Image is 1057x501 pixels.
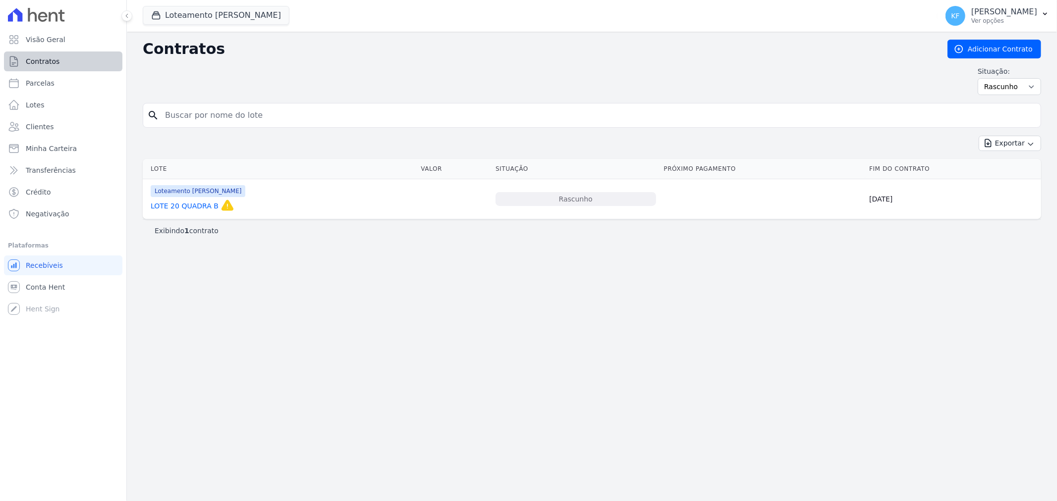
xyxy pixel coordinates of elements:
a: Parcelas [4,73,122,93]
span: Visão Geral [26,35,65,45]
span: Parcelas [26,78,55,88]
th: Lote [143,159,417,179]
a: Crédito [4,182,122,202]
a: Recebíveis [4,255,122,275]
span: Contratos [26,56,59,66]
a: LOTE 20 QUADRA B [151,201,219,211]
th: Próximo Pagamento [660,159,866,179]
button: Loteamento [PERSON_NAME] [143,6,289,25]
span: Minha Carteira [26,144,77,153]
a: Lotes [4,95,122,115]
span: Recebíveis [26,260,63,270]
button: Exportar [979,136,1041,151]
i: search [147,109,159,121]
span: Transferências [26,165,76,175]
input: Buscar por nome do lote [159,105,1037,125]
span: KF [951,12,959,19]
a: Transferências [4,160,122,180]
th: Situação [492,159,660,179]
p: Exibindo contrato [155,226,219,236]
label: Situação: [978,66,1041,76]
a: Clientes [4,117,122,137]
div: Rascunho [496,192,656,206]
span: Lotes [26,100,45,110]
a: Adicionar Contrato [947,40,1041,58]
h2: Contratos [143,40,932,58]
span: Clientes [26,122,54,132]
span: Crédito [26,187,51,197]
a: Negativação [4,204,122,224]
th: Fim do Contrato [865,159,1041,179]
td: [DATE] [865,179,1041,219]
div: Plataformas [8,240,118,251]
a: Visão Geral [4,30,122,50]
span: Loteamento [PERSON_NAME] [151,185,245,197]
p: Ver opções [971,17,1037,25]
a: Minha Carteira [4,139,122,158]
button: KF [PERSON_NAME] Ver opções [938,2,1057,30]
a: Contratos [4,51,122,71]
a: Conta Hent [4,277,122,297]
span: Negativação [26,209,69,219]
th: Valor [417,159,492,179]
b: 1 [184,227,189,235]
p: [PERSON_NAME] [971,7,1037,17]
span: Conta Hent [26,282,65,292]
